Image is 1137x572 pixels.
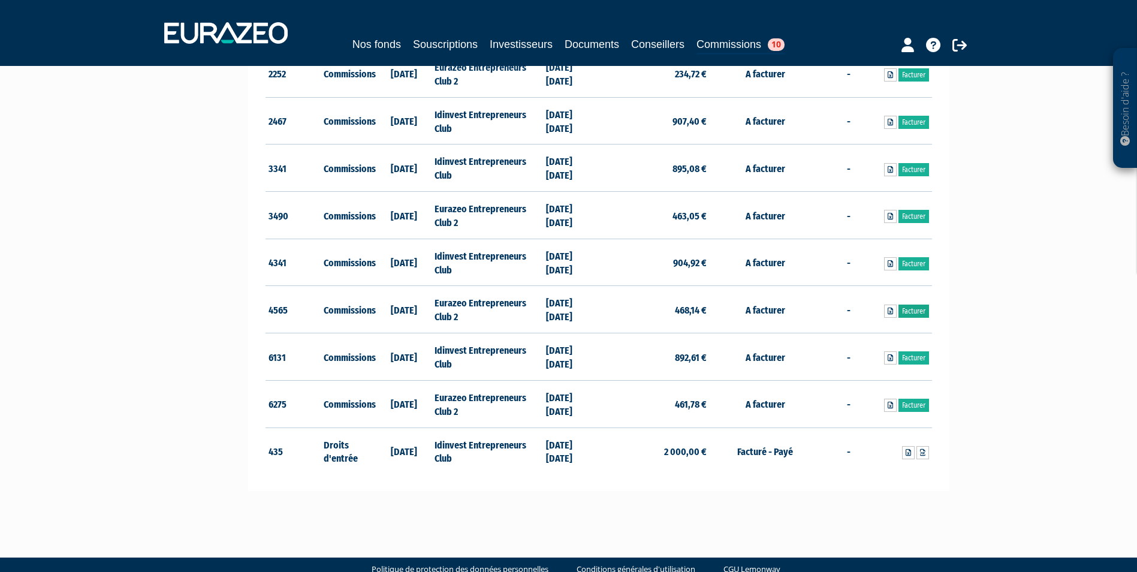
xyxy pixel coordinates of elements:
td: A facturer [710,380,821,428]
td: [DATE] [376,333,432,381]
a: Facturer [898,257,929,270]
td: Commissions [321,144,376,192]
td: 2252 [266,50,321,98]
td: Commissions [321,239,376,286]
a: Investisseurs [490,36,553,53]
td: A facturer [710,286,821,333]
td: 461,78 € [599,380,710,428]
td: - [821,97,876,144]
td: 895,08 € [599,144,710,192]
td: Eurazeo Entrepreneurs Club 2 [432,50,542,98]
td: - [821,144,876,192]
td: [DATE] [376,144,432,192]
td: [DATE] [DATE] [543,333,599,381]
td: [DATE] [DATE] [543,97,599,144]
td: [DATE] [DATE] [543,144,599,192]
td: [DATE] [DATE] [543,428,599,474]
a: Conseillers [631,36,684,53]
td: - [821,50,876,98]
td: Droits d'entrée [321,428,376,474]
a: Facturer [898,399,929,412]
td: [DATE] [DATE] [543,192,599,239]
td: Commissions [321,97,376,144]
td: - [821,286,876,333]
td: 892,61 € [599,333,710,381]
td: - [821,192,876,239]
td: [DATE] [376,97,432,144]
td: Facturé - Payé [710,428,821,474]
td: [DATE] [376,239,432,286]
td: [DATE] [DATE] [543,380,599,428]
a: Facturer [898,210,929,223]
td: 2467 [266,97,321,144]
td: [DATE] [376,428,432,474]
td: 4341 [266,239,321,286]
td: Commissions [321,380,376,428]
td: Commissions [321,192,376,239]
td: A facturer [710,192,821,239]
td: - [821,380,876,428]
td: 3341 [266,144,321,192]
td: 2 000,00 € [599,428,710,474]
td: Idinvest Entrepreneurs Club [432,428,542,474]
td: - [821,333,876,381]
a: Nos fonds [352,36,401,53]
td: Commissions [321,50,376,98]
td: 904,92 € [599,239,710,286]
td: Eurazeo Entrepreneurs Club 2 [432,380,542,428]
td: A facturer [710,144,821,192]
a: Commissions10 [696,36,785,55]
a: Documents [565,36,619,53]
td: Idinvest Entrepreneurs Club [432,144,542,192]
p: Besoin d'aide ? [1118,55,1132,162]
td: Idinvest Entrepreneurs Club [432,239,542,286]
td: [DATE] [376,50,432,98]
td: 3490 [266,192,321,239]
td: 435 [266,428,321,474]
td: 234,72 € [599,50,710,98]
td: Eurazeo Entrepreneurs Club 2 [432,192,542,239]
span: 10 [768,38,785,51]
td: A facturer [710,333,821,381]
td: 468,14 € [599,286,710,333]
td: Commissions [321,333,376,381]
td: Idinvest Entrepreneurs Club [432,333,542,381]
td: Commissions [321,286,376,333]
td: 463,05 € [599,192,710,239]
td: 907,40 € [599,97,710,144]
td: 6275 [266,380,321,428]
a: Facturer [898,351,929,365]
img: 1732889491-logotype_eurazeo_blanc_rvb.png [164,22,288,44]
td: [DATE] [DATE] [543,239,599,286]
td: Eurazeo Entrepreneurs Club 2 [432,286,542,333]
td: [DATE] [DATE] [543,286,599,333]
td: A facturer [710,239,821,286]
a: Facturer [898,163,929,176]
td: [DATE] [376,192,432,239]
td: A facturer [710,50,821,98]
td: A facturer [710,97,821,144]
a: Facturer [898,116,929,129]
td: Idinvest Entrepreneurs Club [432,97,542,144]
td: [DATE] [376,286,432,333]
a: Facturer [898,305,929,318]
td: [DATE] [376,380,432,428]
td: - [821,428,876,474]
td: [DATE] [DATE] [543,50,599,98]
td: - [821,239,876,286]
a: Facturer [898,68,929,82]
td: 4565 [266,286,321,333]
a: Souscriptions [413,36,478,53]
td: 6131 [266,333,321,381]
